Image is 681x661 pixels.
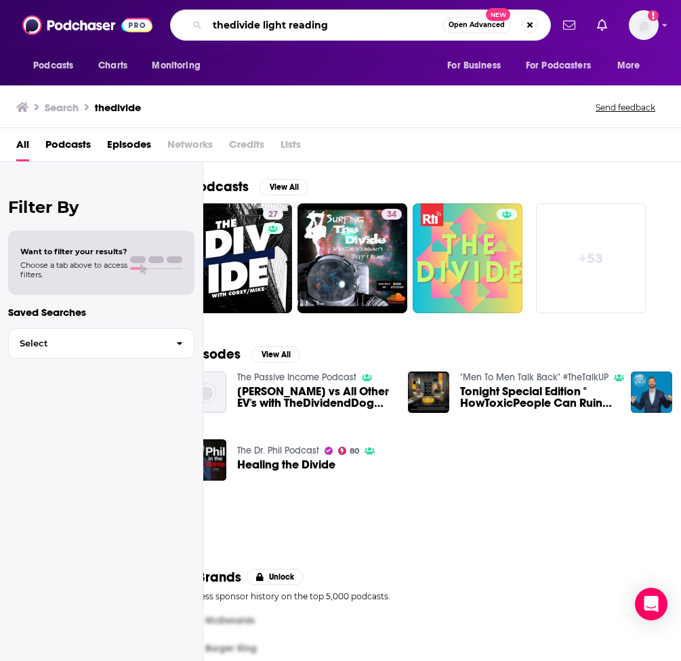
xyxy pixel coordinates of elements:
a: Tesla vs All Other EV's with TheDividendDog Episode 118 [237,386,392,409]
a: Charts [89,53,136,79]
span: Podcasts [33,56,73,75]
a: Tonight Special Edition " HowToxicPeople Can Ruin YourLiveDreams&Goals TheDivideInAmericaDeepens ... [460,386,636,409]
h2: Brands [185,569,241,586]
a: Podcasts [45,134,91,161]
span: [PERSON_NAME] vs All Other EV's with TheDividendDog Episode 118 [237,386,392,409]
button: Send feedback [592,102,659,113]
img: Podchaser - Follow, Share and Rate Podcasts [22,12,152,38]
button: open menu [438,53,518,79]
h2: Episodes [185,346,241,363]
img: User Profile [629,10,659,40]
button: Unlock [247,569,304,585]
span: Monitoring [152,56,200,75]
img: Healing the Divide [185,439,226,481]
a: All [16,134,29,161]
a: Show notifications dropdown [592,14,613,37]
button: Select [8,328,194,359]
span: 27 [268,208,278,222]
input: Search podcasts, credits, & more... [207,14,442,36]
img: Tonight Special Edition " HowToxicPeople Can Ruin YourLiveDreams&Goals TheDivideInAmericaDeepens ... [408,372,449,413]
span: 80 [350,448,359,454]
span: For Podcasters [526,56,591,75]
span: Choose a tab above to access filters. [20,260,127,279]
button: Show profile menu [629,10,659,40]
span: McDonalds [205,615,255,626]
img: The Divide [631,372,672,413]
h2: Podcasts [190,178,249,195]
a: Episodes [107,134,151,161]
a: +53 [536,203,646,313]
h2: Filter By [8,197,194,217]
a: The Passive Income Podcast [237,372,356,383]
p: Access sponsor history on the top 5,000 podcasts. [185,591,630,601]
button: open menu [608,53,657,79]
a: 34 [381,209,402,220]
button: open menu [517,53,611,79]
span: Networks [167,134,213,161]
img: Tesla vs All Other EV's with TheDividendDog Episode 118 [185,372,226,413]
div: Search podcasts, credits, & more... [170,9,551,41]
span: Credits [229,134,264,161]
span: Charts [98,56,127,75]
button: View All [260,179,308,195]
a: Healing the Divide [237,459,335,470]
p: Saved Searches [8,306,194,319]
a: 80 [338,447,360,455]
span: Want to filter your results? [20,247,127,256]
a: 27 [182,203,292,313]
h3: thedivide [95,101,141,114]
span: For Business [447,56,501,75]
span: More [617,56,640,75]
span: Burger King [205,643,257,654]
svg: Email not verified [648,10,659,21]
a: Show notifications dropdown [558,14,581,37]
a: "Men To Men Talk Back" #TheTalkUP [460,372,608,383]
button: open menu [142,53,218,79]
a: PodcastsView All [190,178,308,195]
a: 27 [263,209,283,220]
a: The Dr. Phil Podcast [237,445,319,456]
a: 34 [297,203,407,313]
button: open menu [24,53,91,79]
h3: Search [45,101,79,114]
div: Open Intercom Messenger [635,588,667,620]
span: 34 [387,208,396,222]
span: Logged in as jbarbour [629,10,659,40]
a: EpisodesView All [185,346,300,363]
span: Open Advanced [449,22,505,28]
span: Lists [281,134,301,161]
button: Open AdvancedNew [442,17,511,33]
span: Select [9,339,165,348]
button: View All [251,346,300,363]
span: New [486,8,510,21]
